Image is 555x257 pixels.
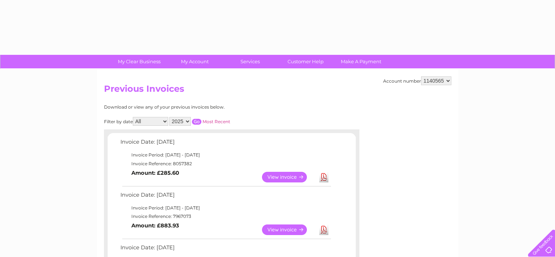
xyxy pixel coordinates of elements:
a: Most Recent [203,119,230,124]
a: Services [220,55,280,68]
td: Invoice Reference: 8057382 [119,159,332,168]
a: Download [319,172,328,182]
td: Invoice Date: [DATE] [119,243,332,256]
div: Account number [383,76,451,85]
a: Download [319,224,328,235]
div: Download or view any of your previous invoices below. [104,105,296,110]
b: Amount: £285.60 [131,170,179,176]
a: My Account [165,55,225,68]
td: Invoice Date: [DATE] [119,190,332,204]
h2: Previous Invoices [104,84,451,98]
b: Amount: £883.93 [131,222,179,229]
a: Make A Payment [331,55,391,68]
td: Invoice Period: [DATE] - [DATE] [119,151,332,159]
td: Invoice Period: [DATE] - [DATE] [119,204,332,212]
div: Filter by date [104,117,296,126]
a: My Clear Business [109,55,169,68]
a: View [262,224,316,235]
td: Invoice Reference: 7967073 [119,212,332,221]
a: View [262,172,316,182]
a: Customer Help [275,55,336,68]
td: Invoice Date: [DATE] [119,137,332,151]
